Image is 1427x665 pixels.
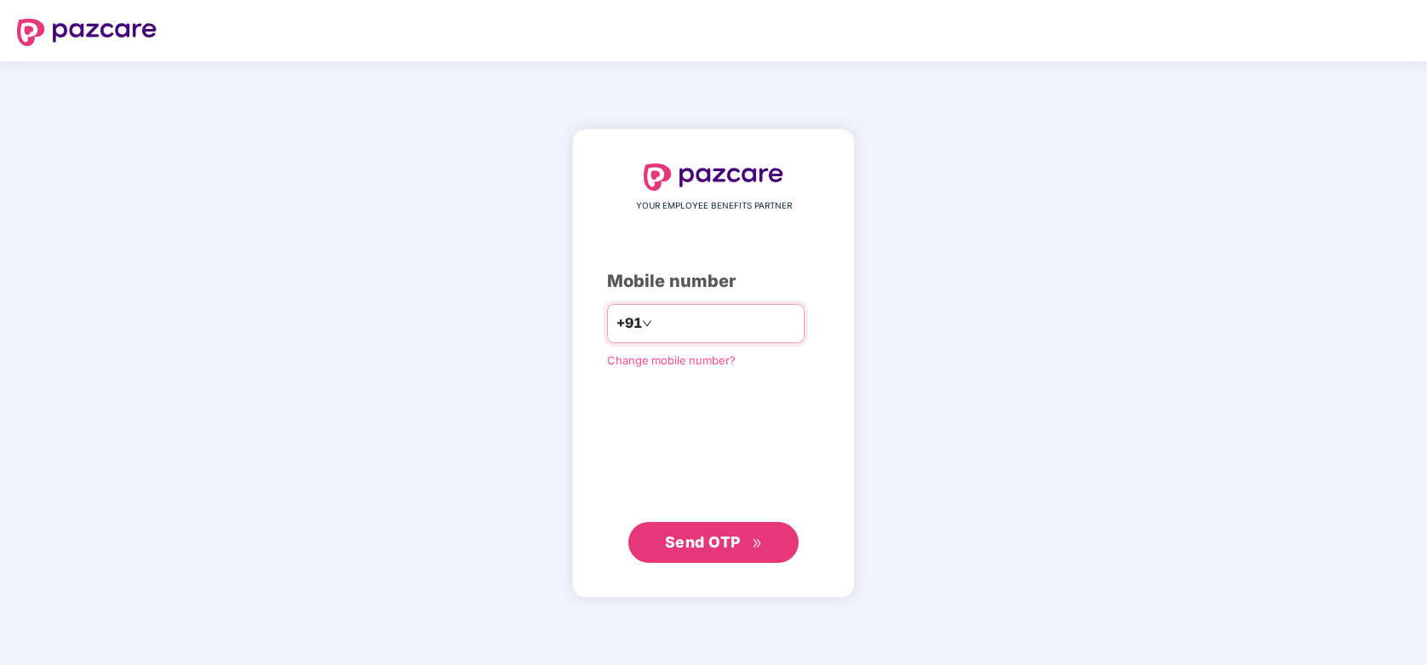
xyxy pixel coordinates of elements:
span: down [642,318,652,329]
span: +91 [616,312,642,334]
img: logo [17,19,157,46]
span: YOUR EMPLOYEE BENEFITS PARTNER [636,199,792,213]
img: logo [644,163,783,191]
span: Send OTP [665,533,741,551]
a: Change mobile number? [607,353,736,367]
div: Mobile number [607,268,820,295]
button: Send OTPdouble-right [628,522,799,563]
span: double-right [752,538,763,549]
